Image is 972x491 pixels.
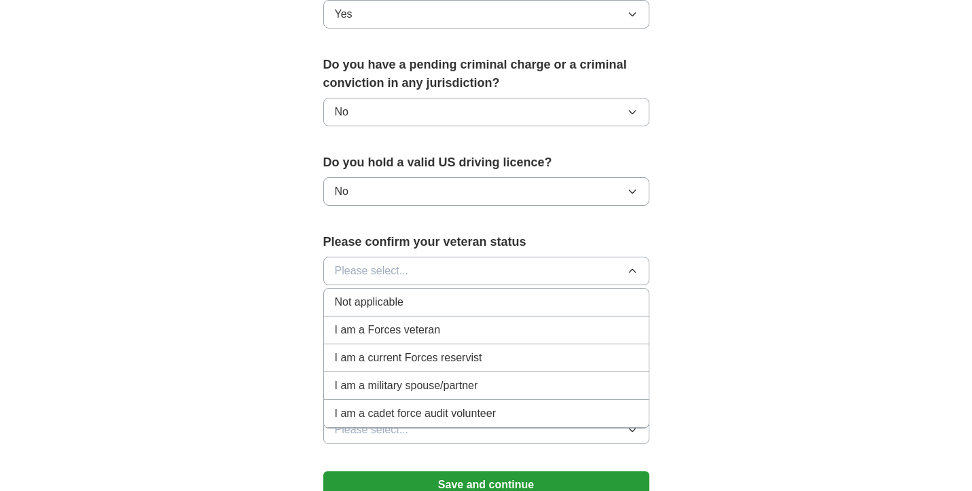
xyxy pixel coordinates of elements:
[323,153,649,172] label: Do you hold a valid US driving licence?
[335,263,409,279] span: Please select...
[323,233,649,251] label: Please confirm your veteran status
[335,322,441,338] span: I am a Forces veteran
[335,183,348,200] span: No
[323,56,649,92] label: Do you have a pending criminal charge or a criminal conviction in any jurisdiction?
[335,422,409,438] span: Please select...
[335,405,496,422] span: I am a cadet force audit volunteer
[323,98,649,126] button: No
[335,378,478,394] span: I am a military spouse/partner
[323,177,649,206] button: No
[335,294,403,310] span: Not applicable
[323,416,649,444] button: Please select...
[335,6,353,22] span: Yes
[335,350,482,366] span: I am a current Forces reservist
[323,257,649,285] button: Please select...
[335,104,348,120] span: No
